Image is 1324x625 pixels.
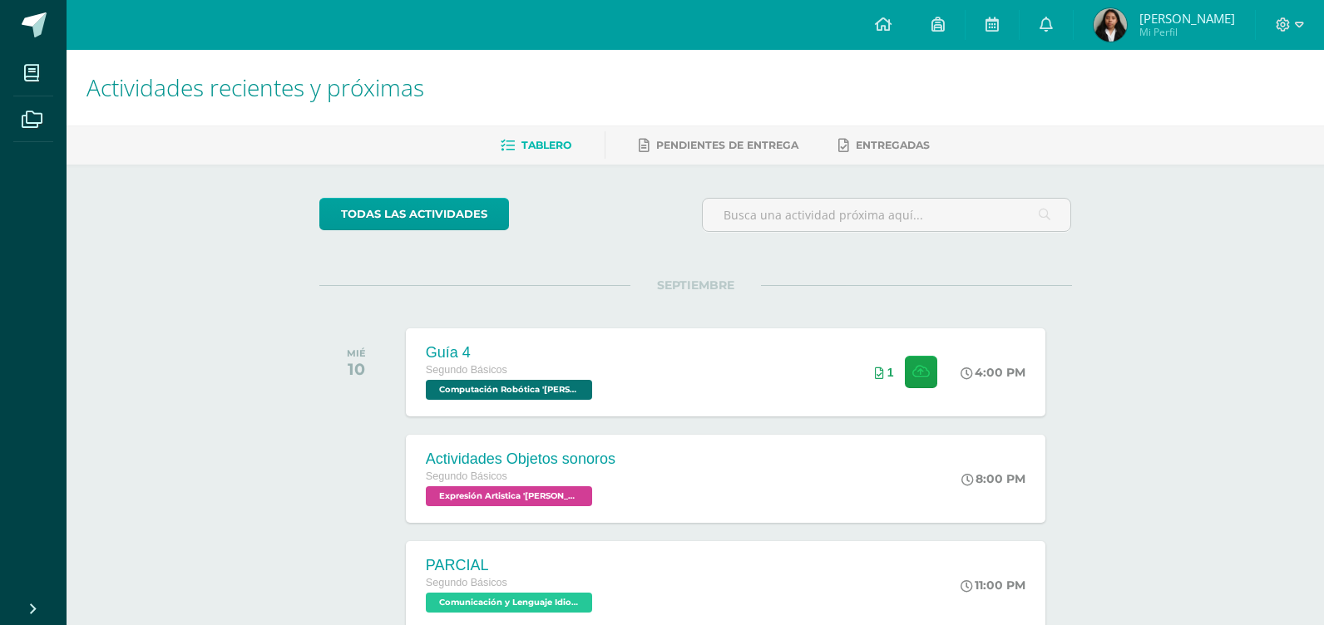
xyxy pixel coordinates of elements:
div: Actividades Objetos sonoros [426,450,615,468]
div: 8:00 PM [961,471,1025,486]
a: Pendientes de entrega [639,132,798,159]
span: Tablero [521,139,571,151]
span: Expresión Artistica 'Miguel Angel ' [426,486,592,506]
input: Busca una actividad próxima aquí... [703,199,1071,231]
span: Computación Robótica 'Miguel Angel' [426,380,592,400]
span: Pendientes de entrega [656,139,798,151]
span: Entregadas [856,139,930,151]
div: Guía 4 [426,344,596,362]
a: todas las Actividades [319,198,509,230]
div: 10 [347,359,366,379]
div: 11:00 PM [961,578,1025,593]
span: SEPTIEMBRE [630,278,761,293]
span: Segundo Básicos [426,470,507,482]
div: Archivos entregados [875,366,894,379]
span: Mi Perfil [1139,25,1235,39]
span: 1 [887,366,894,379]
div: MIÉ [347,347,366,359]
span: Comunicación y Lenguaje Idioma Extranjero 'Miguel Angel ' [426,593,592,613]
span: Segundo Básicos [426,364,507,376]
img: 6e3dbe7b7e448b82fe6f7148018ab3f3.png [1094,8,1127,42]
span: Segundo Básicos [426,577,507,588]
a: Entregadas [838,132,930,159]
span: [PERSON_NAME] [1139,10,1235,27]
div: 4:00 PM [961,365,1025,380]
a: Tablero [501,132,571,159]
span: Actividades recientes y próximas [86,71,424,103]
div: PARCIAL [426,557,596,574]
